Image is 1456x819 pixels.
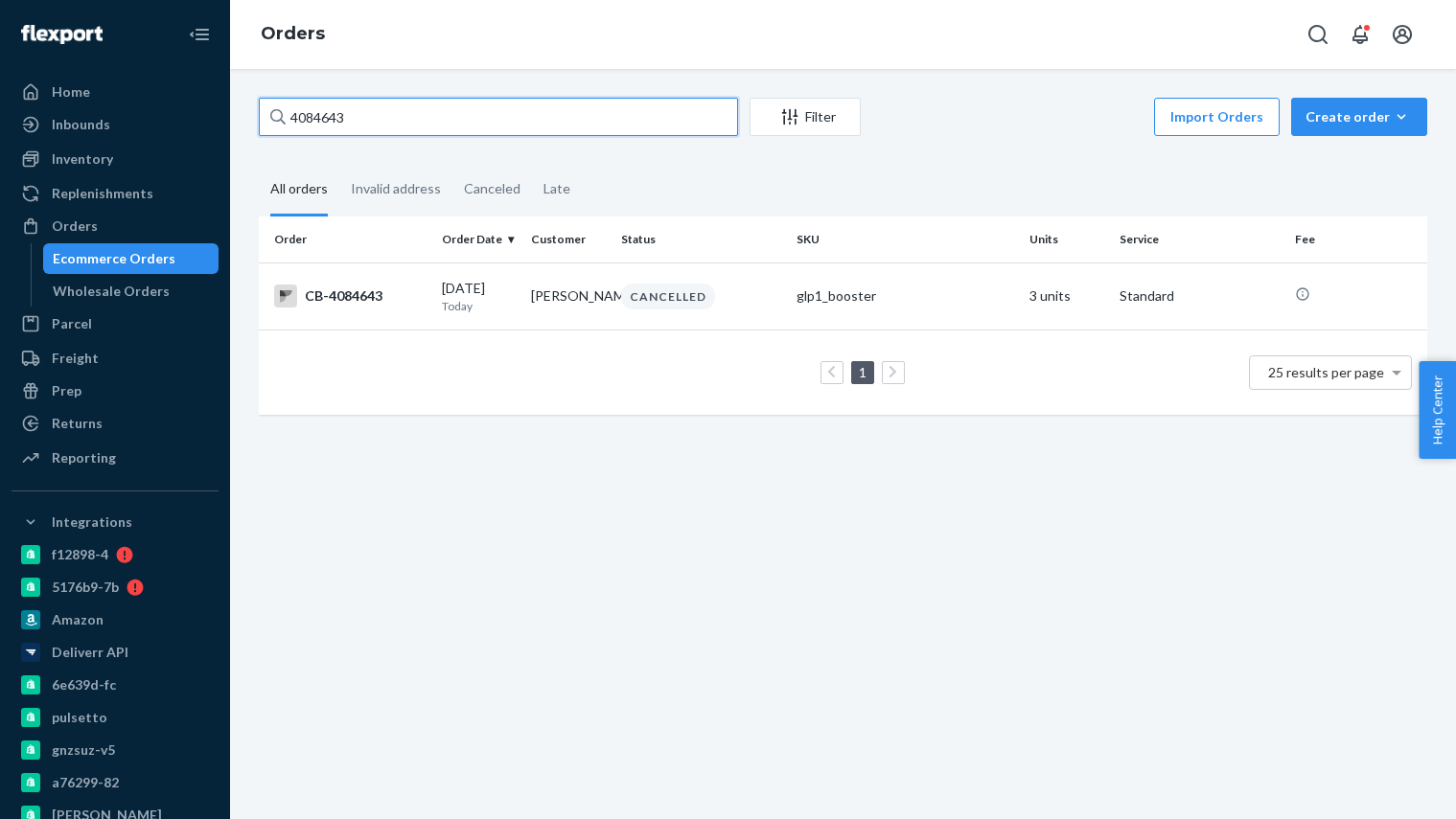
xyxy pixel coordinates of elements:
[12,767,219,798] a: a76299-82
[52,708,107,727] div: pulsetto
[52,610,104,629] div: Amazon
[52,216,98,236] div: Orders
[12,77,219,107] a: Home
[43,243,220,274] a: Ecommerce Orders
[12,144,219,174] a: Inventory
[1022,216,1111,262] th: Units
[1287,216,1427,262] th: Fee
[1120,286,1280,306] p: Standard
[43,276,220,307] a: Wholesale Orders
[12,670,219,700] a: 6e639d-fc
[12,211,219,241] a: Orders
[351,164,441,214] div: Invalid address
[52,448,116,467] div: Reporting
[53,282,170,301] div: Wholesale Orders
[750,98,861,136] button: Filter
[12,507,219,537] button: Integrations
[52,414,103,433] div: Returns
[1306,107,1413,126] div: Create order
[1154,98,1280,136] button: Import Orders
[1022,262,1111,330] td: 3 units
[1291,98,1427,136] button: Create order
[52,115,110,134] div: Inbounds
[259,216,434,262] th: Order
[1341,15,1379,54] button: Open notifications
[12,443,219,473] a: Reporting
[52,740,115,760] div: gnzsuz-v5
[12,343,219,374] a: Freight
[52,545,108,564] div: f12898-4
[261,23,325,44] a: Orders
[523,262,612,330] td: [PERSON_NAME]
[21,25,103,44] img: Flexport logo
[52,675,116,694] div: 6e639d-fc
[1419,361,1456,459] button: Help Center
[12,572,219,603] a: 5176b9-7b
[52,578,119,597] div: 5176b9-7b
[52,184,153,203] div: Replenishments
[12,408,219,439] a: Returns
[442,279,516,314] div: [DATE]
[52,149,113,169] div: Inventory
[789,216,1023,262] th: SKU
[621,284,715,309] div: CANCELLED
[12,735,219,765] a: gnzsuz-v5
[464,164,520,214] div: Canceled
[797,286,1015,306] div: glp1_booster
[531,231,605,247] div: Customer
[543,164,570,214] div: Late
[270,164,328,216] div: All orders
[12,702,219,733] a: pulsetto
[53,249,175,268] div: Ecommerce Orders
[12,178,219,209] a: Replenishments
[613,216,789,262] th: Status
[52,82,90,102] div: Home
[52,381,81,400] div: Prep
[52,643,128,662] div: Deliverr API
[855,364,870,380] a: Page 1 is your current page
[245,7,340,62] ol: breadcrumbs
[52,512,132,532] div: Integrations
[12,637,219,668] a: Deliverr API
[52,773,119,792] div: a76299-82
[434,216,523,262] th: Order Date
[1383,15,1421,54] button: Open account menu
[12,109,219,140] a: Inbounds
[12,308,219,339] a: Parcel
[1112,216,1287,262] th: Service
[12,604,219,635] a: Amazon
[52,349,99,368] div: Freight
[1299,15,1337,54] button: Open Search Box
[52,314,92,333] div: Parcel
[274,284,427,307] div: CB-4084643
[751,107,860,126] div: Filter
[1268,364,1384,380] span: 25 results per page
[180,15,219,54] button: Close Navigation
[442,298,516,314] p: Today
[12,539,219,570] a: f12898-4
[259,98,738,136] input: Search orders
[12,375,219,406] a: Prep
